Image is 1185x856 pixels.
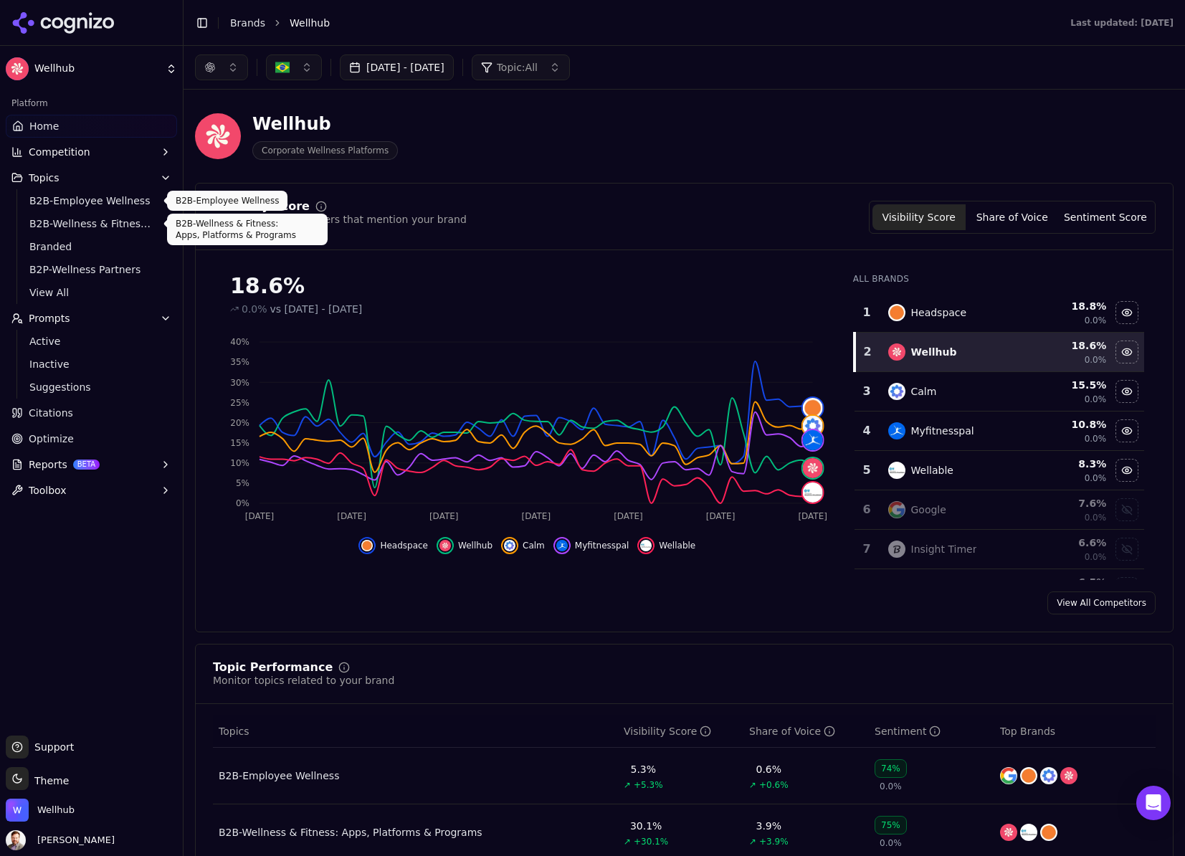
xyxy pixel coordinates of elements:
span: ↗ [624,836,631,847]
div: 4 [860,422,874,439]
button: Hide myfitnesspal data [1115,419,1138,442]
div: 2 [862,343,874,361]
span: ↗ [749,779,756,791]
div: 18.6% [230,273,824,299]
img: Wellhub [6,57,29,80]
th: visibilityScore [618,715,743,748]
span: 0.0% [880,837,902,849]
span: Toolbox [29,483,67,498]
tspan: 25% [230,398,249,408]
button: Open organization switcher [6,799,75,822]
div: 74% [875,759,907,778]
span: +3.9% [759,836,789,847]
tspan: 15% [230,438,249,448]
div: 0.6% [756,762,782,776]
img: Wellhub [195,113,241,159]
span: Wellhub [458,540,492,551]
img: google [888,501,905,518]
span: +30.1% [634,836,668,847]
span: Branded [29,239,154,254]
tspan: 5% [236,478,249,488]
th: shareOfVoice [743,715,869,748]
span: +0.6% [759,779,789,791]
img: myfitnesspal [803,430,823,450]
div: Headspace [911,305,967,320]
img: calm [504,540,515,551]
span: Reports [29,457,67,472]
span: Prompts [29,311,70,325]
span: BETA [73,460,100,470]
tr: 2wellhubWellhub18.6%0.0%Hide wellhub data [855,333,1144,372]
button: Hide wellhub data [1115,341,1138,363]
img: wellable [1020,824,1037,841]
tspan: 0% [236,498,249,508]
div: All Brands [853,273,1144,285]
img: Brazil [275,60,290,75]
span: Citations [29,406,73,420]
img: headspace [361,540,373,551]
button: Hide wellable data [637,537,695,554]
button: Hide calm data [501,537,545,554]
span: Myfitnesspal [575,540,629,551]
button: Toolbox [6,479,177,502]
div: B2B-Employee Wellness [219,769,339,783]
tspan: [DATE] [798,511,827,521]
div: Myfitnesspal [911,424,974,438]
tr: 6.5%Show fitbit data [855,569,1144,609]
a: B2B-Wellness & Fitness: Apps, Platforms & Programs [24,214,160,234]
tr: 3calmCalm15.5%0.0%Hide calm data [855,372,1144,412]
div: 3.9% [756,819,782,833]
div: Share of Voice [749,724,835,738]
span: 0.0% [1085,512,1107,523]
span: vs [DATE] - [DATE] [270,302,363,316]
img: wellable [640,540,652,551]
div: 3 [860,383,874,400]
div: Open Intercom Messenger [1136,786,1171,820]
span: Wellhub [290,16,330,30]
tspan: [DATE] [245,511,275,521]
img: google [1000,767,1017,784]
button: [DATE] - [DATE] [340,54,454,80]
a: Home [6,115,177,138]
tspan: 30% [230,378,249,388]
span: Support [29,740,74,754]
img: Wellhub [6,799,29,822]
tr: 5wellableWellable8.3%0.0%Hide wellable data [855,451,1144,490]
img: calm [888,383,905,400]
span: B2B-Wellness & Fitness: Apps, Platforms & Programs [29,217,154,231]
button: Competition [6,141,177,163]
img: calm [1040,767,1057,784]
span: Theme [29,775,69,786]
button: Show google data [1115,498,1138,521]
button: Hide headspace data [358,537,428,554]
img: myfitnesspal [556,540,568,551]
span: Suggestions [29,380,154,394]
div: Topic Performance [213,662,333,673]
div: Google [911,503,946,517]
div: 5.3% [631,762,657,776]
span: Topic: All [497,60,538,75]
span: 0.0% [242,302,267,316]
div: 8.3 % [1032,457,1107,471]
div: 18.6 % [1032,338,1107,353]
a: Inactive [24,354,160,374]
img: wellhub [803,458,823,478]
div: Calm [911,384,937,399]
span: 0.0% [1085,433,1107,444]
button: Hide wellhub data [437,537,492,554]
button: Share of Voice [966,204,1059,230]
a: B2P-Wellness Partners [24,260,160,280]
span: Competition [29,145,90,159]
div: Wellhub [911,345,957,359]
a: Active [24,331,160,351]
button: Open user button [6,830,115,850]
img: insight timer [888,541,905,558]
a: B2B-Employee Wellness [24,191,160,211]
img: wellhub [888,343,905,361]
tspan: [DATE] [614,511,643,521]
span: 0.0% [1085,551,1107,563]
span: +5.3% [634,779,663,791]
a: Citations [6,401,177,424]
tr: 4myfitnesspalMyfitnesspal10.8%0.0%Hide myfitnesspal data [855,412,1144,451]
p: B2B-Employee Wellness [176,195,279,206]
